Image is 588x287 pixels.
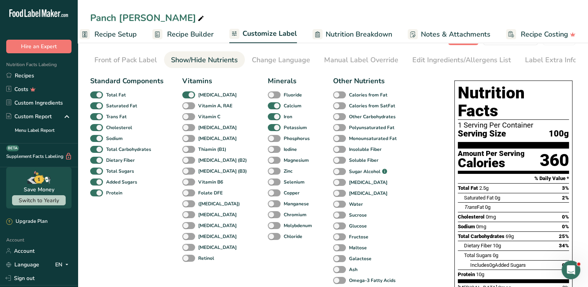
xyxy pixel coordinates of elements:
b: Cholesterol [106,124,132,131]
b: Selenium [284,178,305,185]
b: Fructose [349,233,368,240]
b: [MEDICAL_DATA] [198,244,237,251]
b: Dietary Fiber [106,157,135,164]
b: Thiamin (B1) [198,146,226,153]
b: Saturated Fat [106,102,137,109]
i: Trans [464,204,477,210]
span: 0mg [486,214,496,220]
a: Recipe Builder [152,26,214,43]
span: Recipe Builder [167,29,214,40]
b: Sodium [106,135,123,142]
b: Insoluble Fiber [349,146,382,153]
span: Total Carbohydrates [458,233,504,239]
a: Customize Label [229,25,297,44]
div: EN [55,260,72,269]
span: 100g [549,129,569,139]
a: Notes & Attachments [408,26,490,43]
div: Custom Report [6,112,52,121]
b: Sucrose [349,212,367,219]
span: Fat [464,204,484,210]
b: Manganese [284,200,309,207]
span: Cholesterol [458,214,485,220]
b: Glucose [349,222,367,229]
b: Total Fat [106,91,126,98]
div: Upgrade Plan [6,218,47,226]
b: Chromium [284,211,307,218]
div: Label Extra Info [525,55,577,65]
b: Iodine [284,146,297,153]
div: Panch [PERSON_NAME] [90,11,206,25]
a: Recipe Setup [80,26,137,43]
span: Sodium [458,224,475,229]
b: Iron [284,113,292,120]
b: Calories from Fat [349,91,387,98]
span: Recipe Setup [94,29,137,40]
div: Vitamins [182,76,249,86]
div: Edit Ingredients/Allergens List [412,55,511,65]
span: 2% [562,195,569,201]
div: 360 [540,150,569,171]
div: Standard Components [90,76,164,86]
span: 2.5g [479,185,489,191]
b: Other Carbohydrates [349,113,396,120]
b: Vitamin A, RAE [198,102,232,109]
b: Total Carbohydrates [106,146,151,153]
b: Sugar Alcohol [349,168,380,175]
div: 1 Serving Per Container [458,121,569,129]
b: Chloride [284,233,302,240]
b: [MEDICAL_DATA] [198,124,237,131]
span: 10g [493,243,501,248]
span: Protein [458,271,475,277]
span: 0g [493,252,498,258]
span: Total Fat [458,185,478,191]
span: Dietary Fiber [464,243,492,248]
b: ([MEDICAL_DATA]) [198,200,240,207]
div: Calories [458,157,525,169]
span: 0% [562,214,569,220]
span: Serving Size [458,129,506,139]
span: 69g [506,233,514,239]
b: Ash [349,266,358,273]
div: BETA [6,145,19,151]
span: Nutrition Breakdown [326,29,392,40]
b: Protein [106,189,122,196]
b: [MEDICAL_DATA] [349,179,387,186]
b: [MEDICAL_DATA] (B2) [198,157,247,164]
b: [MEDICAL_DATA] [198,222,237,229]
div: Show/Hide Nutrients [171,55,238,65]
b: Galactose [349,255,372,262]
div: Change Language [252,55,310,65]
b: Trans Fat [106,113,127,120]
b: Water [349,201,363,208]
b: Molybdenum [284,222,312,229]
span: Total Sugars [464,252,492,258]
div: Other Nutrients [333,76,399,86]
b: [MEDICAL_DATA] (B3) [198,168,247,175]
button: Hire an Expert [6,40,72,53]
b: Phosphorus [284,135,310,142]
b: [MEDICAL_DATA] [198,135,237,142]
h1: Nutrition Facts [458,84,569,120]
span: Notes & Attachments [421,29,490,40]
b: [MEDICAL_DATA] [198,233,237,240]
span: 10g [476,271,484,277]
b: [MEDICAL_DATA] [349,190,387,197]
span: Switch to Yearly [19,197,59,204]
a: Recipe Costing [506,26,576,43]
a: Language [6,258,39,271]
span: 25% [559,233,569,239]
span: 0g [495,195,500,201]
span: 0g [485,204,490,210]
div: Amount Per Serving [458,150,525,157]
b: Magnesium [284,157,309,164]
b: Omega-3 Fatty Acids [349,277,396,284]
b: Retinol [198,255,214,262]
div: Front of Pack Label [94,55,157,65]
span: 0mg [476,224,486,229]
b: Vitamin C [198,113,220,120]
b: Potassium [284,124,307,131]
span: 3% [562,185,569,191]
b: Vitamin B6 [198,178,223,185]
b: Total Sugars [106,168,134,175]
button: Switch to Yearly [12,195,66,205]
